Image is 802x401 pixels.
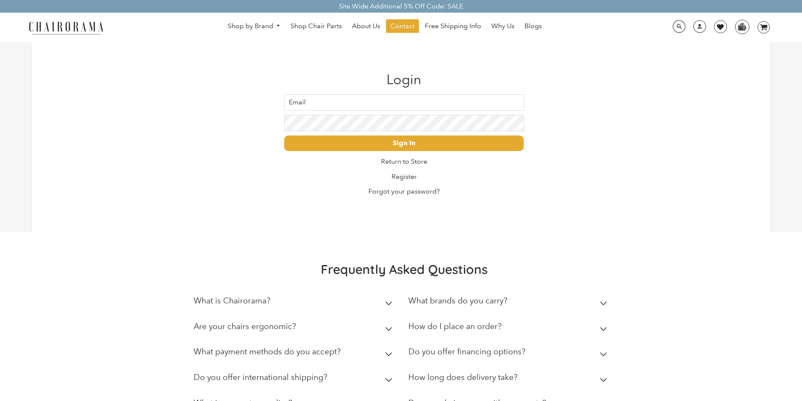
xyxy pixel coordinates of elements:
[194,261,615,277] h2: Frequently Asked Questions
[224,20,285,33] a: Shop by Brand
[520,19,546,33] a: Blogs
[194,290,396,316] summary: What is Chairorama?
[408,290,610,316] summary: What brands do you carry?
[408,347,525,356] h2: Do you offer financing options?
[487,19,519,33] a: Why Us
[284,72,524,88] h1: Login
[284,135,524,151] input: Sign In
[352,22,380,31] span: About Us
[408,316,610,341] summary: How do I place an order?
[392,173,417,181] a: Register
[491,22,514,31] span: Why Us
[421,19,485,33] a: Free Shipping Info
[408,366,610,392] summary: How long does delivery take?
[735,20,749,33] img: WhatsApp_Image_2024-07-12_at_16.23.01.webp
[286,19,346,33] a: Shop Chair Parts
[194,296,270,305] h2: What is Chairorama?
[144,19,626,35] nav: DesktopNavigation
[408,372,517,382] h2: How long does delivery take?
[194,366,396,392] summary: Do you offer international shipping?
[381,157,427,165] a: Return to Store
[425,22,481,31] span: Free Shipping Info
[290,22,342,31] span: Shop Chair Parts
[194,372,327,382] h2: Do you offer international shipping?
[408,321,501,331] h2: How do I place an order?
[194,341,396,366] summary: What payment methods do you accept?
[525,22,542,31] span: Blogs
[408,341,610,366] summary: Do you offer financing options?
[194,321,296,331] h2: Are your chairs ergonomic?
[284,94,524,111] input: Email
[390,22,415,31] span: Contact
[194,316,396,341] summary: Are your chairs ergonomic?
[24,20,108,35] img: chairorama
[348,19,384,33] a: About Us
[408,296,507,305] h2: What brands do you carry?
[368,187,440,195] a: Forgot your password?
[386,19,419,33] a: Contact
[194,347,341,356] h2: What payment methods do you accept?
